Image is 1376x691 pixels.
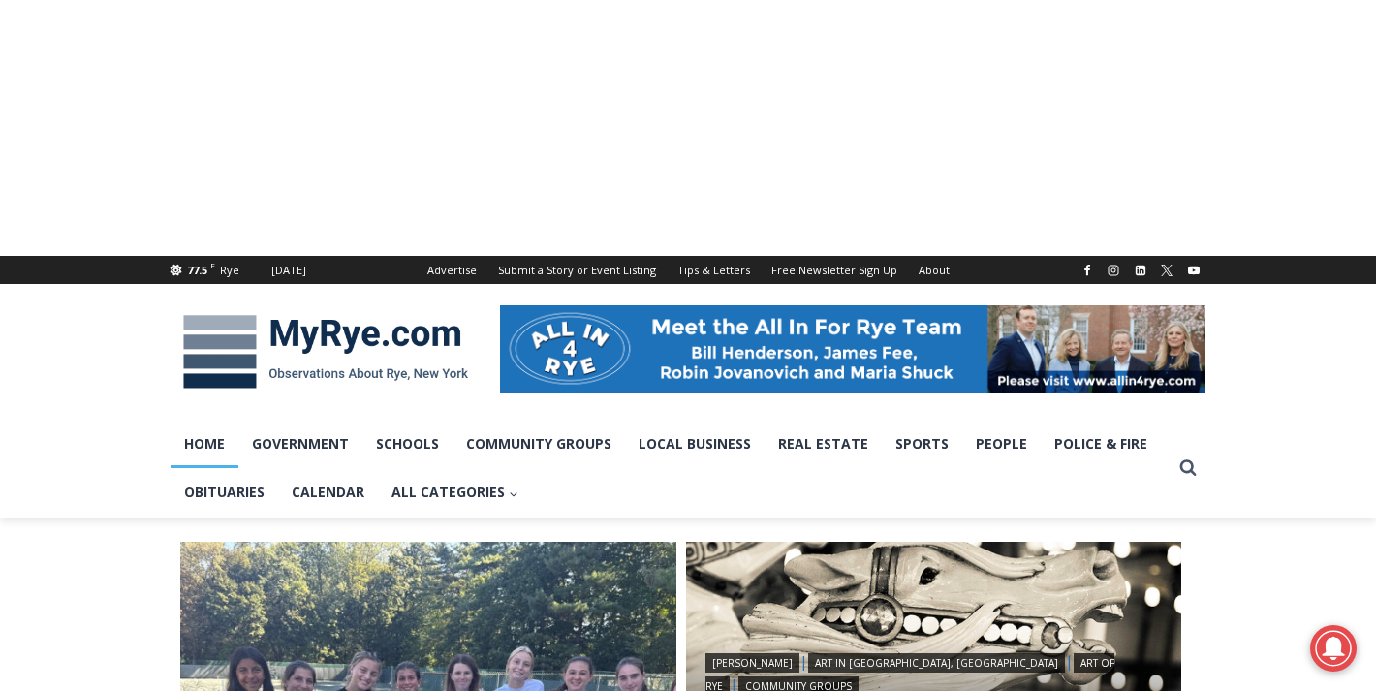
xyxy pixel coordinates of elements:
[278,468,378,517] a: Calendar
[417,256,960,284] nav: Secondary Navigation
[238,420,362,468] a: Government
[625,420,765,468] a: Local Business
[271,262,306,279] div: [DATE]
[1171,451,1205,486] button: View Search Form
[171,420,1171,518] nav: Primary Navigation
[362,420,453,468] a: Schools
[220,262,239,279] div: Rye
[765,420,882,468] a: Real Estate
[1155,259,1178,282] a: X
[171,301,481,402] img: MyRye.com
[1041,420,1161,468] a: Police & Fire
[882,420,962,468] a: Sports
[417,256,487,284] a: Advertise
[808,653,1065,673] a: Art in [GEOGRAPHIC_DATA], [GEOGRAPHIC_DATA]
[667,256,761,284] a: Tips & Letters
[453,420,625,468] a: Community Groups
[1076,259,1099,282] a: Facebook
[962,420,1041,468] a: People
[210,260,215,270] span: F
[705,653,799,673] a: [PERSON_NAME]
[761,256,908,284] a: Free Newsletter Sign Up
[171,468,278,517] a: Obituaries
[1102,259,1125,282] a: Instagram
[378,468,532,517] a: All Categories
[1182,259,1205,282] a: YouTube
[1129,259,1152,282] a: Linkedin
[500,305,1205,393] img: All in for Rye
[908,256,960,284] a: About
[187,263,207,277] span: 77.5
[391,482,518,503] span: All Categories
[171,420,238,468] a: Home
[487,256,667,284] a: Submit a Story or Event Listing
